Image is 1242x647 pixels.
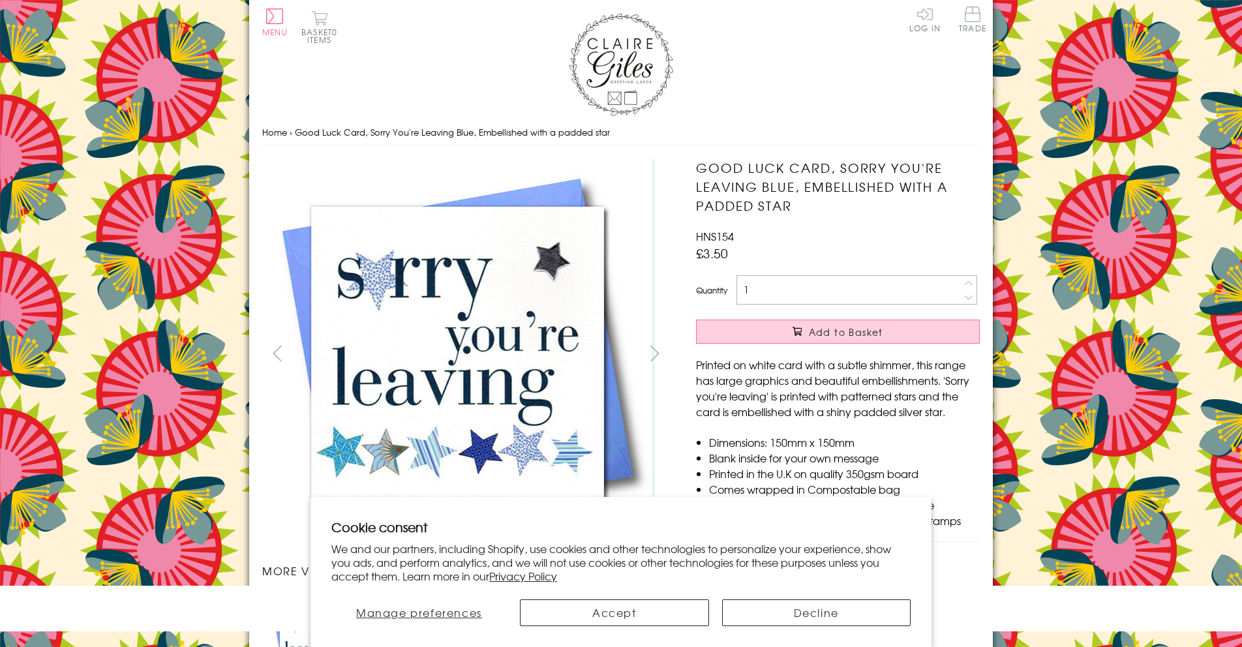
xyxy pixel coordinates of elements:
[709,434,980,450] li: Dimensions: 150mm x 150mm
[262,8,288,36] button: Menu
[670,158,1061,550] img: Good Luck Card, Sorry You're Leaving Blue, Embellished with a padded star
[295,126,610,138] span: Good Luck Card, Sorry You're Leaving Blue, Embellished with a padded star
[709,466,980,481] li: Printed in the U.K on quality 350gsm board
[909,7,941,32] a: Log In
[331,599,507,626] button: Manage preferences
[331,518,911,536] h2: Cookie consent
[520,599,709,626] button: Accept
[696,357,980,419] p: Printed on white card with a subtle shimmer, this range has large graphics and beautiful embellis...
[262,126,287,138] a: Home
[262,26,288,38] span: Menu
[959,7,986,35] a: Trade
[809,325,883,339] span: Add to Basket
[696,244,728,262] span: £3.50
[709,450,980,466] li: Blank inside for your own message
[569,13,673,116] img: Claire Giles Greetings Cards
[696,158,980,215] h1: Good Luck Card, Sorry You're Leaving Blue, Embellished with a padded star
[641,339,670,368] button: next
[262,339,292,368] button: prev
[696,284,727,296] label: Quantity
[301,10,337,44] button: Basket0 items
[331,542,911,582] p: We and our partners, including Shopify, use cookies and other technologies to personalize your ex...
[722,599,911,626] button: Decline
[356,605,482,620] span: Manage preferences
[709,481,980,497] li: Comes wrapped in Compostable bag
[489,568,557,584] a: Privacy Policy
[307,26,337,46] span: 0 items
[262,563,670,579] h3: More views
[262,119,980,146] nav: breadcrumbs
[696,320,980,344] button: Add to Basket
[262,158,654,549] img: Good Luck Card, Sorry You're Leaving Blue, Embellished with a padded star
[290,126,292,138] span: ›
[696,228,734,244] span: HNS154
[959,7,986,32] span: Trade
